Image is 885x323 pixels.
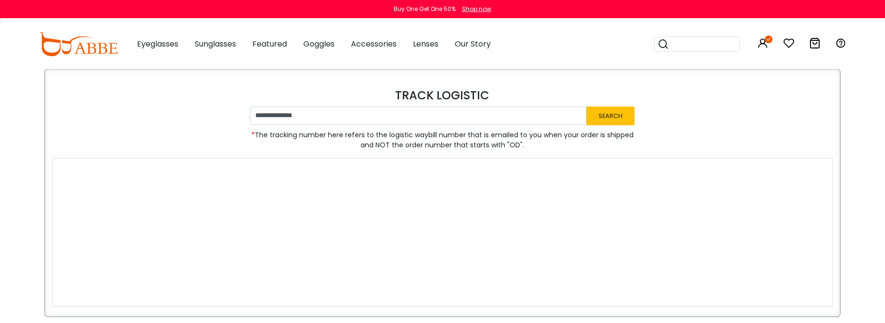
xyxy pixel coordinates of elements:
[455,38,491,49] span: Our Story
[52,89,833,103] h4: TRACK LOGISTIC
[413,38,438,49] span: Lenses
[303,38,335,49] span: Goggles
[457,5,491,13] a: Shop now
[586,107,635,125] button: Search
[137,38,178,49] span: Eyeglasses
[195,38,236,49] span: Sunglasses
[351,38,397,49] span: Accessories
[394,5,456,13] div: Buy One Get One 50%
[252,38,287,49] span: Featured
[250,130,635,150] span: The tracking number here refers to the logistic waybill number that is emailed to you when your o...
[39,32,118,56] img: abbeglasses.com
[462,5,491,13] div: Shop now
